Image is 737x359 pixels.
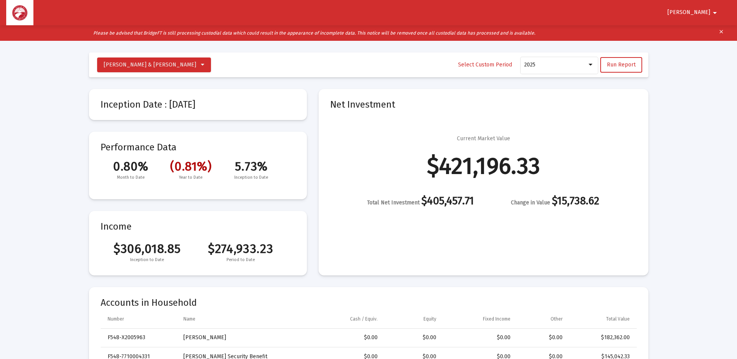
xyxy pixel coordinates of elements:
[183,316,195,322] div: Name
[178,329,310,347] td: [PERSON_NAME]
[667,9,710,16] span: [PERSON_NAME]
[367,197,474,207] div: $405,457.71
[108,316,124,322] div: Number
[178,310,310,328] td: Column Name
[104,61,196,68] span: [PERSON_NAME] & [PERSON_NAME]
[101,329,178,347] td: F548-X2005963
[101,299,637,307] mat-card-title: Accounts in Household
[423,316,436,322] div: Equity
[101,174,161,181] span: Month to Date
[516,310,568,328] td: Column Other
[101,159,161,174] span: 0.80%
[442,310,516,328] td: Column Fixed Income
[458,61,512,68] span: Select Custom Period
[93,30,535,36] i: Please be advised that BridgeFT is still processing custodial data which could result in the appe...
[315,334,378,342] div: $0.00
[551,316,563,322] div: Other
[389,334,436,342] div: $0.00
[511,199,550,206] span: Change in Value
[101,223,295,230] mat-card-title: Income
[101,241,194,256] span: $306,018.85
[658,5,729,20] button: [PERSON_NAME]
[447,334,510,342] div: $0.00
[194,256,287,264] span: Period to Date
[718,27,724,39] mat-icon: clear
[161,174,221,181] span: Year to Date
[310,310,383,328] td: Column Cash / Equiv.
[427,162,540,170] div: $421,196.33
[383,310,442,328] td: Column Equity
[101,143,295,181] mat-card-title: Performance Data
[483,316,510,322] div: Fixed Income
[568,310,637,328] td: Column Total Value
[600,57,642,73] button: Run Report
[194,241,287,256] span: $274,933.23
[524,61,535,68] span: 2025
[511,197,599,207] div: $15,738.62
[161,159,221,174] span: (0.81%)
[521,334,563,342] div: $0.00
[350,316,378,322] div: Cash / Equiv.
[221,159,281,174] span: 5.73%
[573,334,630,342] div: $182,362.00
[606,316,630,322] div: Total Value
[710,5,720,21] mat-icon: arrow_drop_down
[607,61,636,68] span: Run Report
[101,101,295,108] mat-card-title: Inception Date : [DATE]
[101,256,194,264] span: Inception to Date
[101,310,178,328] td: Column Number
[12,5,28,21] img: Dashboard
[330,101,637,108] mat-card-title: Net Investment
[221,174,281,181] span: Inception to Date
[97,58,211,72] button: [PERSON_NAME] & [PERSON_NAME]
[367,199,420,206] span: Total Net Investment
[457,135,510,143] div: Current Market Value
